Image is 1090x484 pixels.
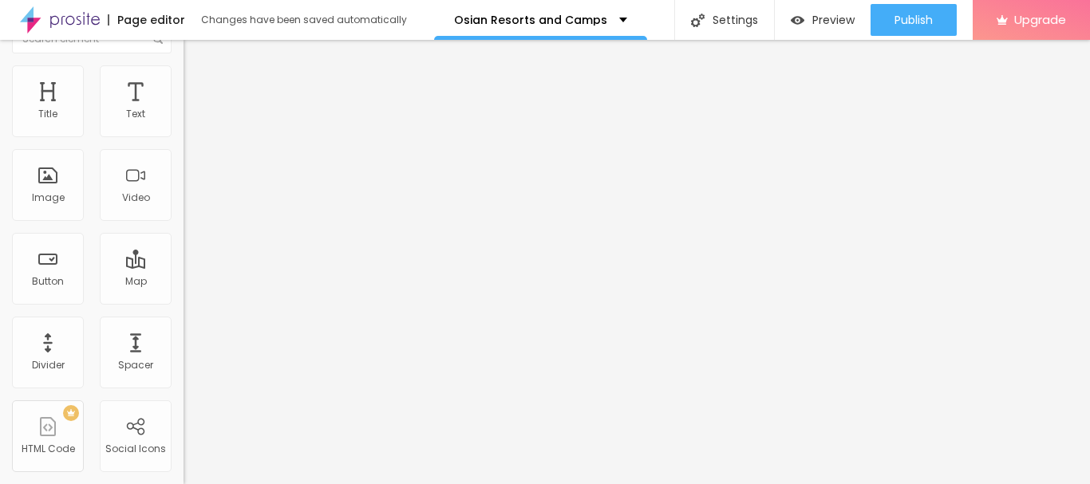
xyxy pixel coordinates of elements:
div: Image [32,192,65,203]
button: Preview [775,4,871,36]
button: Publish [871,4,957,36]
div: Page editor [108,14,185,26]
div: Video [122,192,150,203]
span: Upgrade [1014,13,1066,26]
p: Osian Resorts and Camps [454,14,607,26]
div: Text [126,108,145,120]
span: Publish [895,14,933,26]
img: Icone [691,14,705,27]
img: view-1.svg [791,14,804,27]
div: Button [32,276,64,287]
span: Preview [812,14,855,26]
div: Title [38,108,57,120]
div: Spacer [118,360,153,371]
iframe: Editor [184,40,1090,484]
div: Social Icons [105,443,166,454]
div: HTML Code [22,443,75,454]
div: Changes have been saved automatically [201,15,407,25]
div: Map [125,276,147,287]
div: Divider [32,360,65,371]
